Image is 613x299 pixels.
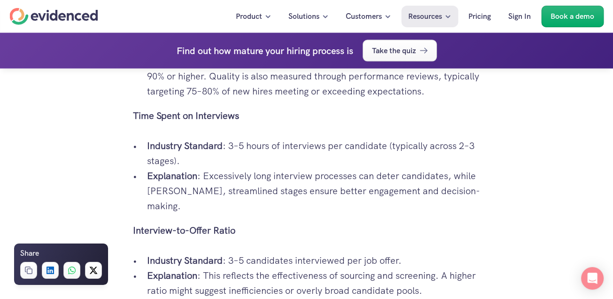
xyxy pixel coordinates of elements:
[147,268,481,298] p: : This reflects the effectiveness of sourcing and screening. A higher ratio might suggest ineffic...
[147,140,223,152] strong: Industry Standard
[147,254,223,267] strong: Industry Standard
[372,45,416,57] p: Take the quiz
[133,224,235,236] strong: Interview-to-Offer Ratio
[541,6,604,27] a: Book a demo
[20,247,39,260] h6: Share
[9,8,98,25] a: Home
[147,138,481,168] p: : 3–5 hours of interviews per candidate (typically across 2–3 stages).
[461,6,498,27] a: Pricing
[501,6,538,27] a: Sign In
[288,10,319,23] p: Solutions
[177,43,353,58] h4: Find out how mature your hiring process is
[147,170,197,182] strong: Explanation
[133,110,239,122] strong: Time Spent on Interviews
[508,10,531,23] p: Sign In
[468,10,491,23] p: Pricing
[147,253,481,268] p: : 3–5 candidates interviewed per job offer.
[346,10,382,23] p: Customers
[147,54,481,99] p: : A common benchmark is achieving a 90-day retention rate of 80–90% or higher. Quality is also me...
[581,267,604,290] div: Open Intercom Messenger
[408,10,442,23] p: Resources
[147,168,481,213] p: : Excessively long interview processes can deter candidates, while [PERSON_NAME], streamlined sta...
[363,40,437,62] a: Take the quiz
[147,269,197,282] strong: Explanation
[236,10,262,23] p: Product
[551,10,594,23] p: Book a demo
